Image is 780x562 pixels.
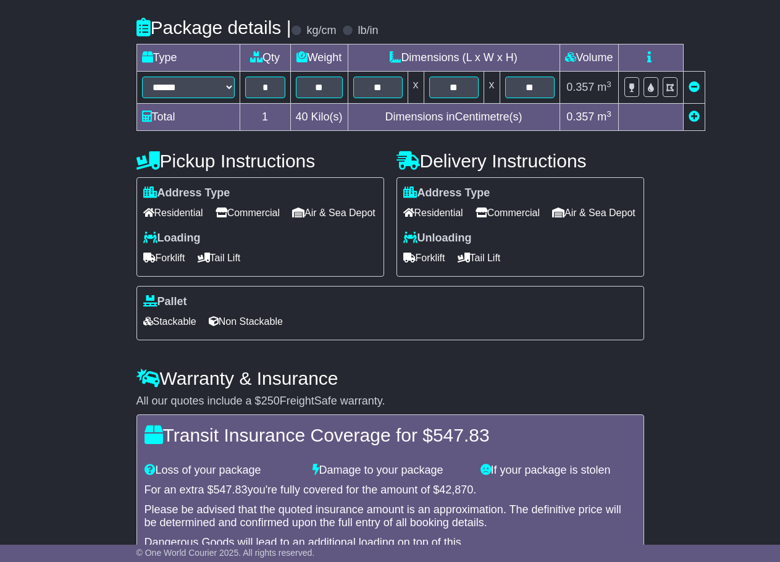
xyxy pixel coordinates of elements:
[136,17,291,38] h4: Package details |
[292,203,375,222] span: Air & Sea Depot
[145,484,636,497] div: For an extra $ you're fully covered for the amount of $ .
[290,44,348,72] td: Weight
[145,425,636,445] h4: Transit Insurance Coverage for $
[566,81,594,93] span: 0.357
[689,111,700,123] a: Add new item
[290,104,348,131] td: Kilo(s)
[143,312,196,331] span: Stackable
[560,44,618,72] td: Volume
[306,464,474,477] div: Damage to your package
[474,464,642,477] div: If your package is stolen
[136,395,644,408] div: All our quotes include a $ FreightSafe warranty.
[136,104,240,131] td: Total
[403,203,463,222] span: Residential
[145,536,636,550] div: Dangerous Goods will lead to an additional loading on top of this.
[403,232,472,245] label: Unloading
[143,187,230,200] label: Address Type
[240,44,290,72] td: Qty
[136,548,315,558] span: © One World Courier 2025. All rights reserved.
[348,104,560,131] td: Dimensions in Centimetre(s)
[433,425,490,445] span: 547.83
[145,503,636,530] div: Please be advised that the quoted insurance amount is an approximation. The definitive price will...
[240,104,290,131] td: 1
[597,111,611,123] span: m
[689,81,700,93] a: Remove this item
[606,109,611,119] sup: 3
[358,24,378,38] label: lb/in
[136,368,644,388] h4: Warranty & Insurance
[484,72,500,104] td: x
[408,72,424,104] td: x
[403,187,490,200] label: Address Type
[552,203,635,222] span: Air & Sea Depot
[296,111,308,123] span: 40
[396,151,644,171] h4: Delivery Instructions
[214,484,248,496] span: 547.83
[403,248,445,267] span: Forklift
[597,81,611,93] span: m
[143,232,201,245] label: Loading
[136,44,240,72] td: Type
[261,395,280,407] span: 250
[566,111,594,123] span: 0.357
[439,484,473,496] span: 42,870
[306,24,336,38] label: kg/cm
[348,44,560,72] td: Dimensions (L x W x H)
[606,80,611,89] sup: 3
[476,203,540,222] span: Commercial
[216,203,280,222] span: Commercial
[143,248,185,267] span: Forklift
[209,312,283,331] span: Non Stackable
[198,248,241,267] span: Tail Lift
[138,464,306,477] div: Loss of your package
[458,248,501,267] span: Tail Lift
[143,203,203,222] span: Residential
[143,295,187,309] label: Pallet
[136,151,384,171] h4: Pickup Instructions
